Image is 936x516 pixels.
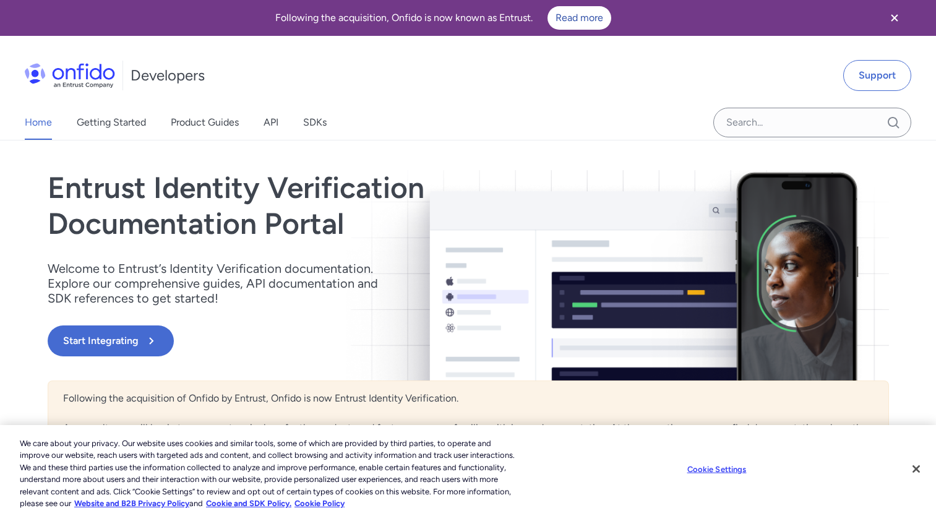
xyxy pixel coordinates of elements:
button: Close banner [872,2,917,33]
a: Support [843,60,911,91]
button: Start Integrating [48,325,174,356]
a: SDKs [303,105,327,140]
a: Cookie Policy [294,499,345,508]
input: Onfido search input field [713,108,911,137]
a: Start Integrating [48,325,637,356]
a: API [264,105,278,140]
a: Product Guides [171,105,239,140]
button: Cookie Settings [678,457,755,482]
div: Following the acquisition of Onfido by Entrust, Onfido is now Entrust Identity Verification. As a... [48,381,889,491]
a: Cookie and SDK Policy. [206,499,291,508]
h1: Entrust Identity Verification Documentation Portal [48,170,637,241]
h1: Developers [131,66,205,85]
p: Welcome to Entrust’s Identity Verification documentation. Explore our comprehensive guides, API d... [48,261,394,306]
div: We care about your privacy. Our website uses cookies and similar tools, some of which are provide... [20,437,515,510]
img: Onfido Logo [25,63,115,88]
div: Following the acquisition, Onfido is now known as Entrust. [15,6,872,30]
svg: Close banner [887,11,902,25]
a: Getting Started [77,105,146,140]
a: More information about our cookie policy., opens in a new tab [74,499,189,508]
a: Home [25,105,52,140]
button: Close [903,455,930,483]
a: Read more [547,6,611,30]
